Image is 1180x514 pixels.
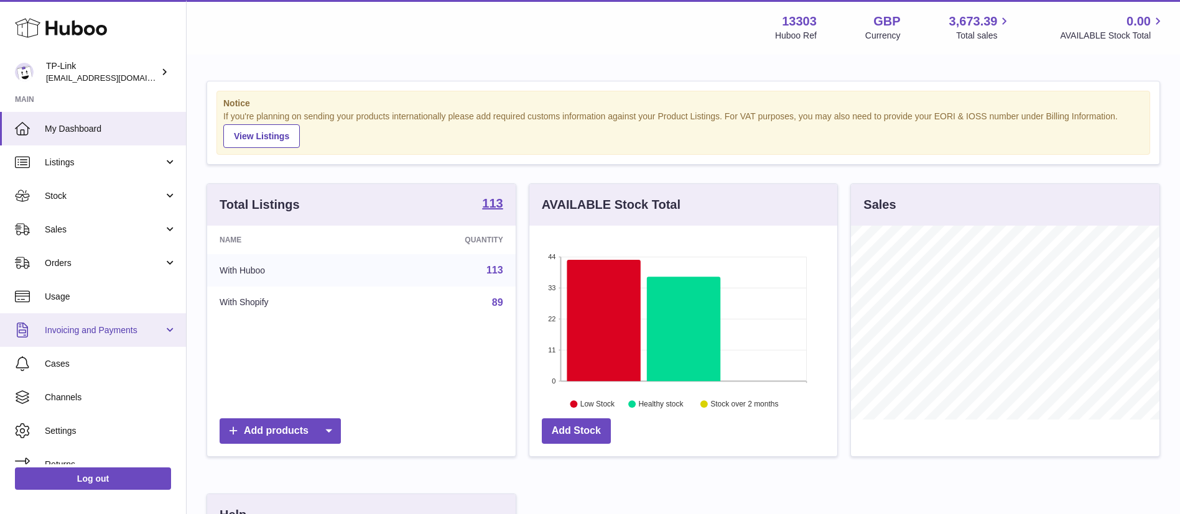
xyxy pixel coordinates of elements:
span: My Dashboard [45,123,177,135]
text: 22 [548,315,555,323]
strong: 113 [482,197,503,209]
a: Log out [15,467,171,490]
td: With Shopify [207,287,373,319]
span: Returns [45,459,177,470]
h3: Total Listings [220,196,300,213]
span: 0.00 [1127,13,1151,30]
div: Currency [865,30,901,42]
a: 3,673.39 Total sales [949,13,1012,42]
td: With Huboo [207,254,373,287]
span: Total sales [956,30,1011,42]
text: 44 [548,253,555,260]
a: View Listings [223,124,300,148]
a: Add products [220,418,341,444]
th: Quantity [373,226,515,254]
text: 11 [548,346,555,354]
strong: Notice [223,98,1143,109]
a: 89 [492,297,503,308]
span: Channels [45,392,177,403]
span: Stock [45,190,164,202]
text: Healthy stock [638,400,684,408]
text: 33 [548,284,555,291]
div: If you're planning on sending your products internationally please add required customs informati... [223,111,1143,148]
span: Settings [45,425,177,437]
strong: 13303 [782,13,817,30]
span: [EMAIL_ADDRESS][DOMAIN_NAME] [46,73,183,83]
a: 0.00 AVAILABLE Stock Total [1060,13,1165,42]
span: Sales [45,224,164,236]
text: Low Stock [580,400,615,408]
a: Add Stock [542,418,611,444]
span: Listings [45,157,164,168]
span: AVAILABLE Stock Total [1060,30,1165,42]
strong: GBP [873,13,900,30]
span: Usage [45,291,177,303]
img: internalAdmin-13303@internal.huboo.com [15,63,34,81]
text: 0 [552,377,555,385]
span: 3,673.39 [949,13,998,30]
span: Orders [45,257,164,269]
div: Huboo Ref [775,30,817,42]
div: TP-Link [46,60,158,84]
h3: AVAILABLE Stock Total [542,196,681,213]
a: 113 [486,265,503,275]
span: Invoicing and Payments [45,324,164,336]
span: Cases [45,358,177,370]
text: Stock over 2 months [710,400,778,408]
th: Name [207,226,373,254]
h3: Sales [863,196,896,213]
a: 113 [482,197,503,212]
